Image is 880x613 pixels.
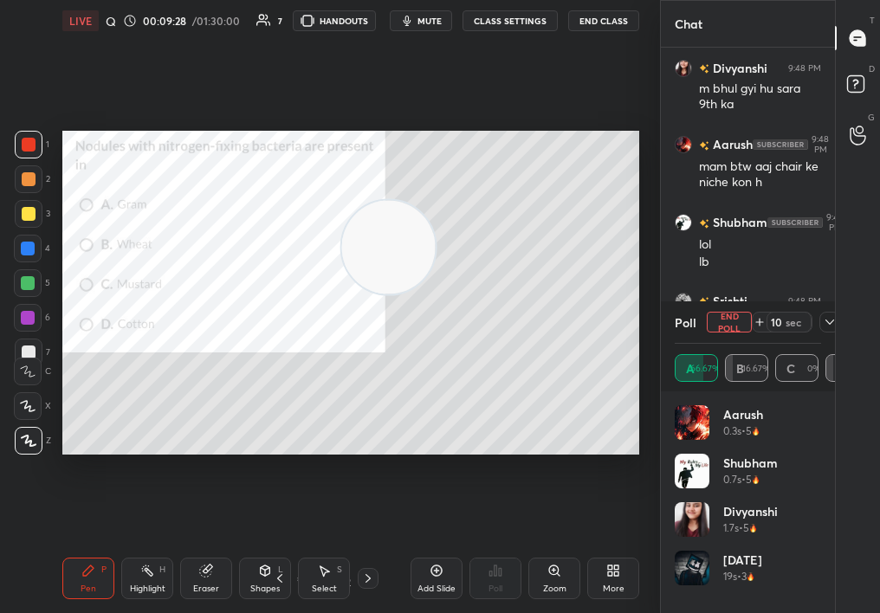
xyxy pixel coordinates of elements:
[661,48,835,479] div: grid
[699,64,709,74] img: no-rating-badge.077c3623.svg
[278,565,283,574] div: L
[741,472,746,487] h5: •
[743,520,749,536] h5: 5
[723,405,763,423] h4: Aarush
[741,423,746,439] h5: •
[749,524,757,532] img: streak-poll-icon.44701ccd.svg
[675,313,696,332] h4: Poll
[15,200,50,228] div: 3
[752,475,760,484] img: streak-poll-icon.44701ccd.svg
[15,131,49,158] div: 1
[788,63,821,74] div: 9:48 PM
[81,584,96,593] div: Pen
[723,569,737,584] h5: 19s
[699,158,821,191] div: mam btw aaj chair ke niche kon h
[193,584,219,593] div: Eraser
[868,111,875,124] p: G
[699,297,709,306] img: no-rating-badge.077c3623.svg
[812,134,829,155] div: 9:48 PM
[783,315,804,329] div: sec
[737,569,741,584] h5: •
[417,15,442,27] span: mute
[543,584,566,593] div: Zoom
[675,214,692,231] img: 6457ceed64d9435c82594fb58b82d61c.jpg
[870,14,875,27] p: T
[15,427,51,455] div: Z
[723,502,778,520] h4: Divyanshi
[337,565,342,574] div: S
[14,392,51,420] div: X
[15,339,50,366] div: 7
[747,572,754,581] img: streak-poll-icon.44701ccd.svg
[159,565,165,574] div: H
[603,584,624,593] div: More
[14,235,50,262] div: 4
[463,10,558,31] button: CLASS SETTINGS
[14,358,51,385] div: C
[869,62,875,75] p: D
[699,81,821,113] div: m bhul gyi hu sara 9th ka
[130,584,165,593] div: Highlight
[101,565,107,574] div: P
[739,520,743,536] h5: •
[675,551,709,585] img: 5442023bf8c74177824135153e9d4761.jpg
[723,520,739,536] h5: 1.7s
[741,569,747,584] h5: 3
[568,10,639,31] button: End Class
[62,10,99,31] div: LIVE
[788,296,821,306] div: 9:48 PM
[661,1,716,47] p: Chat
[675,502,709,537] img: 171e8f4d9d7042c38f1bfb7addfb683f.jpg
[250,584,280,593] div: Shapes
[675,405,709,440] img: 0c2dc3d2af2546fc839146e3bfbe9f60.jpg
[312,584,337,593] div: Select
[709,136,753,154] h6: Aarush
[14,304,50,332] div: 6
[746,423,752,439] h5: 5
[675,136,692,153] img: 0c2dc3d2af2546fc839146e3bfbe9f60.jpg
[699,236,821,254] div: lol
[699,219,709,229] img: no-rating-badge.077c3623.svg
[675,405,821,613] div: grid
[14,269,50,297] div: 5
[709,214,767,232] h6: Shubham
[709,292,747,310] h6: Srishti
[293,10,376,31] button: HANDOUTS
[699,141,709,151] img: no-rating-badge.077c3623.svg
[675,60,692,77] img: 171e8f4d9d7042c38f1bfb7addfb683f.jpg
[15,165,50,193] div: 2
[769,315,783,329] div: 10
[746,472,752,487] h5: 5
[707,312,752,332] button: End Poll
[723,423,741,439] h5: 0.3s
[417,584,456,593] div: Add Slide
[767,217,823,228] img: 4P8fHbbgJtejmAAAAAElFTkSuQmCC
[753,139,808,150] img: 4P8fHbbgJtejmAAAAAElFTkSuQmCC
[390,10,452,31] button: mute
[699,254,821,271] div: lb
[723,472,741,487] h5: 0.7s
[709,59,767,77] h6: Divyanshi
[752,427,760,436] img: streak-poll-icon.44701ccd.svg
[723,551,762,569] h4: [DATE]
[278,16,282,25] div: 7
[106,13,116,29] h4: Quiz on Food Improvement
[675,454,709,488] img: 6457ceed64d9435c82594fb58b82d61c.jpg
[723,454,778,472] h4: Shubham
